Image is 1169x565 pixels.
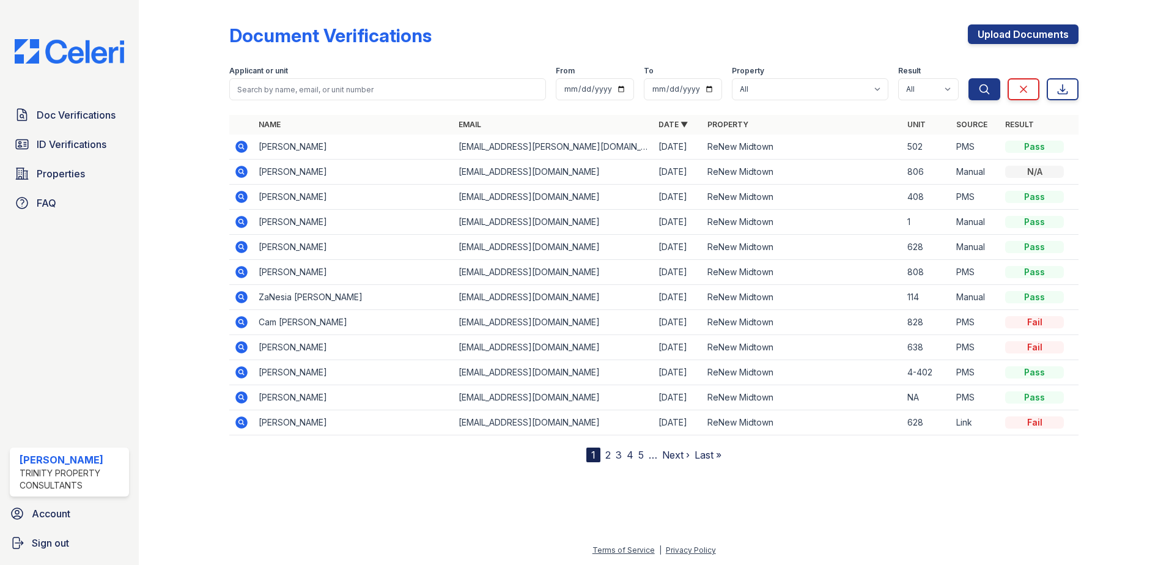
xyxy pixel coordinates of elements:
div: Pass [1005,266,1064,278]
a: Property [707,120,748,129]
a: 2 [605,449,611,461]
div: | [659,545,662,555]
a: Terms of Service [592,545,655,555]
td: PMS [951,135,1000,160]
td: [EMAIL_ADDRESS][DOMAIN_NAME] [454,160,654,185]
td: ReNew Midtown [703,360,902,385]
td: [EMAIL_ADDRESS][DOMAIN_NAME] [454,360,654,385]
a: 5 [638,449,644,461]
td: [PERSON_NAME] [254,360,454,385]
td: [EMAIL_ADDRESS][DOMAIN_NAME] [454,285,654,310]
td: NA [902,385,951,410]
div: Document Verifications [229,24,432,46]
td: 808 [902,260,951,285]
td: ReNew Midtown [703,310,902,335]
td: [PERSON_NAME] [254,410,454,435]
td: [DATE] [654,235,703,260]
a: Result [1005,120,1034,129]
td: PMS [951,260,1000,285]
a: Doc Verifications [10,103,129,127]
a: Name [259,120,281,129]
td: [DATE] [654,210,703,235]
td: [PERSON_NAME] [254,210,454,235]
td: PMS [951,310,1000,335]
a: Sign out [5,531,134,555]
td: [EMAIL_ADDRESS][DOMAIN_NAME] [454,210,654,235]
td: [EMAIL_ADDRESS][DOMAIN_NAME] [454,410,654,435]
div: Fail [1005,316,1064,328]
span: FAQ [37,196,56,210]
td: ReNew Midtown [703,210,902,235]
input: Search by name, email, or unit number [229,78,546,100]
td: ZaNesia [PERSON_NAME] [254,285,454,310]
a: 4 [627,449,633,461]
td: Manual [951,210,1000,235]
td: ReNew Midtown [703,185,902,210]
a: Source [956,120,987,129]
label: Applicant or unit [229,66,288,76]
td: 1 [902,210,951,235]
label: Property [732,66,764,76]
td: [EMAIL_ADDRESS][DOMAIN_NAME] [454,385,654,410]
a: Unit [907,120,926,129]
td: 806 [902,160,951,185]
a: Last » [695,449,721,461]
a: Upload Documents [968,24,1079,44]
td: [DATE] [654,360,703,385]
td: PMS [951,185,1000,210]
span: Account [32,506,70,521]
td: Cam [PERSON_NAME] [254,310,454,335]
a: Account [5,501,134,526]
td: PMS [951,385,1000,410]
span: Properties [37,166,85,181]
label: From [556,66,575,76]
td: Link [951,410,1000,435]
td: Manual [951,160,1000,185]
td: PMS [951,360,1000,385]
td: PMS [951,335,1000,360]
td: [EMAIL_ADDRESS][DOMAIN_NAME] [454,310,654,335]
td: 638 [902,335,951,360]
td: ReNew Midtown [703,385,902,410]
td: [EMAIL_ADDRESS][DOMAIN_NAME] [454,235,654,260]
td: [EMAIL_ADDRESS][DOMAIN_NAME] [454,260,654,285]
div: Pass [1005,391,1064,404]
td: [EMAIL_ADDRESS][DOMAIN_NAME] [454,335,654,360]
span: … [649,448,657,462]
td: [DATE] [654,310,703,335]
div: Pass [1005,141,1064,153]
td: [PERSON_NAME] [254,335,454,360]
td: ReNew Midtown [703,410,902,435]
a: FAQ [10,191,129,215]
div: Pass [1005,216,1064,228]
div: Pass [1005,291,1064,303]
td: 628 [902,235,951,260]
td: ReNew Midtown [703,135,902,160]
a: ID Verifications [10,132,129,157]
td: [DATE] [654,135,703,160]
td: [PERSON_NAME] [254,185,454,210]
a: Privacy Policy [666,545,716,555]
div: 1 [586,448,600,462]
a: Next › [662,449,690,461]
a: 3 [616,449,622,461]
td: [PERSON_NAME] [254,260,454,285]
div: Pass [1005,366,1064,379]
td: ReNew Midtown [703,285,902,310]
td: ReNew Midtown [703,235,902,260]
span: Sign out [32,536,69,550]
div: Fail [1005,416,1064,429]
div: Fail [1005,341,1064,353]
label: To [644,66,654,76]
td: [DATE] [654,285,703,310]
div: Pass [1005,191,1064,203]
td: [DATE] [654,410,703,435]
td: 502 [902,135,951,160]
td: ReNew Midtown [703,260,902,285]
div: [PERSON_NAME] [20,452,124,467]
td: [DATE] [654,335,703,360]
td: [PERSON_NAME] [254,235,454,260]
div: Pass [1005,241,1064,253]
td: [EMAIL_ADDRESS][PERSON_NAME][DOMAIN_NAME] [454,135,654,160]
